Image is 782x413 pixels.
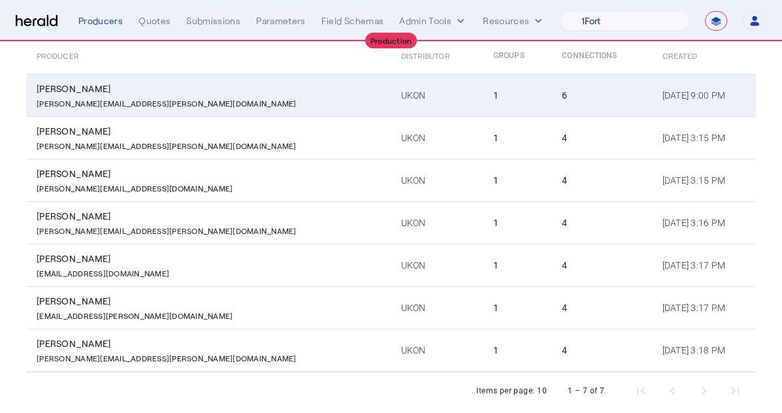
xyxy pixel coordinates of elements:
[483,329,551,372] td: 1
[483,116,551,159] td: 1
[26,37,391,74] th: Producer
[652,37,756,74] th: Created
[16,15,57,27] img: Herald Logo
[562,89,646,102] div: 6
[78,14,123,27] div: Producers
[562,301,646,314] div: 4
[483,201,551,244] td: 1
[562,174,646,187] div: 4
[483,244,551,286] td: 1
[391,159,483,201] td: UKON
[562,131,646,144] div: 4
[391,74,483,116] td: UKON
[37,180,233,193] p: [PERSON_NAME][EMAIL_ADDRESS][DOMAIN_NAME]
[391,244,483,286] td: UKON
[399,14,467,27] button: internal dropdown menu
[365,33,417,48] div: Production
[37,252,385,265] div: [PERSON_NAME]
[391,329,483,372] td: UKON
[562,259,646,272] div: 4
[37,265,169,278] p: [EMAIL_ADDRESS][DOMAIN_NAME]
[37,82,385,95] div: [PERSON_NAME]
[483,37,551,74] th: Groups
[652,159,756,201] td: [DATE] 3:15 PM
[37,308,233,321] p: [EMAIL_ADDRESS][PERSON_NAME][DOMAIN_NAME]
[37,350,297,363] p: [PERSON_NAME][EMAIL_ADDRESS][PERSON_NAME][DOMAIN_NAME]
[37,167,385,180] div: [PERSON_NAME]
[652,329,756,372] td: [DATE] 3:18 PM
[321,14,384,27] div: Field Schemas
[37,295,385,308] div: [PERSON_NAME]
[476,384,534,397] div: Items per page:
[37,95,297,108] p: [PERSON_NAME][EMAIL_ADDRESS][PERSON_NAME][DOMAIN_NAME]
[37,337,385,350] div: [PERSON_NAME]
[391,37,483,74] th: Distributor
[37,125,385,138] div: [PERSON_NAME]
[256,14,306,27] div: Parameters
[483,14,545,27] button: Resources dropdown menu
[551,37,651,74] th: Connections
[391,201,483,244] td: UKON
[138,14,171,27] div: Quotes
[652,244,756,286] td: [DATE] 3:17 PM
[483,286,551,329] td: 1
[186,14,240,27] div: Submissions
[652,201,756,244] td: [DATE] 3:16 PM
[568,384,604,397] div: 1 – 7 of 7
[562,216,646,229] div: 4
[483,159,551,201] td: 1
[652,116,756,159] td: [DATE] 3:15 PM
[37,138,297,151] p: [PERSON_NAME][EMAIL_ADDRESS][PERSON_NAME][DOMAIN_NAME]
[37,210,385,223] div: [PERSON_NAME]
[562,344,646,357] div: 4
[391,116,483,159] td: UKON
[483,74,551,116] td: 1
[37,223,297,236] p: [PERSON_NAME][EMAIL_ADDRESS][PERSON_NAME][DOMAIN_NAME]
[537,384,547,397] div: 10
[391,286,483,329] td: UKON
[652,74,756,116] td: [DATE] 9:00 PM
[652,286,756,329] td: [DATE] 3:17 PM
